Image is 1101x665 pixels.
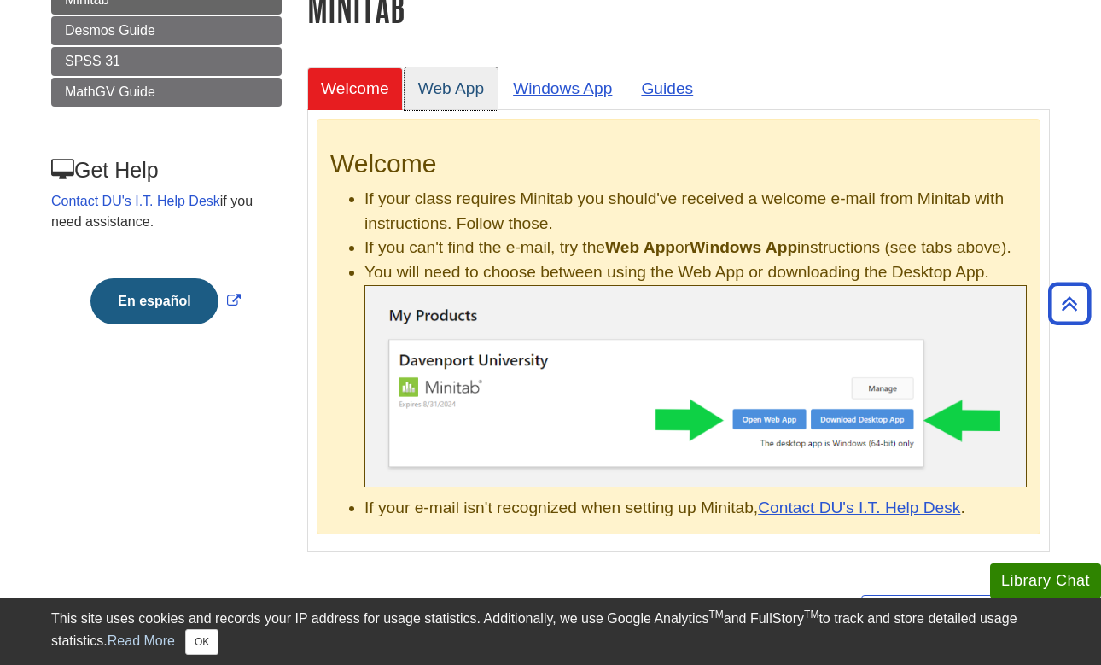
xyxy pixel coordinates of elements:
button: En español [90,278,218,324]
div: This site uses cookies and records your IP address for usage statistics. Additionally, we use Goo... [51,609,1050,655]
img: Minitab .exe file finished downloaded [364,285,1027,487]
h3: Get Help [51,158,280,183]
a: SPSS 31 [51,47,282,76]
a: Link opens in new window [86,294,244,308]
a: Web App [405,67,498,109]
a: Contact DU's I.T. Help Desk [758,499,960,516]
li: If your e-mail isn't recognized when setting up Minitab, . [364,496,1027,521]
a: Contact DU's I.T. Help Desk [51,194,220,208]
a: Windows App [499,67,626,109]
li: If you can't find the e-mail, try the or instructions (see tabs above). [364,236,1027,260]
li: You will need to choose between using the Web App or downloading the Desktop App. [364,260,1027,487]
span: Desmos Guide [65,23,155,38]
li: If your class requires Minitab you should've received a welcome e-mail from Minitab with instruct... [364,187,1027,236]
button: Library Chat [990,563,1101,598]
sup: TM [708,609,723,621]
b: Windows App [690,238,797,256]
a: Next:Desmos Guide >> [861,595,1041,634]
a: Guides [627,67,707,109]
a: Read More [108,633,175,648]
p: if you need assistance. [51,191,280,232]
a: MathGV Guide [51,78,282,107]
a: Welcome [307,67,403,109]
span: MathGV Guide [65,85,155,99]
a: Desmos Guide [51,16,282,45]
b: Web App [605,238,675,256]
button: Close [185,629,218,655]
a: Back to Top [1042,292,1097,315]
sup: TM [804,609,818,621]
span: SPSS 31 [65,54,120,68]
h2: Welcome [330,149,1027,178]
